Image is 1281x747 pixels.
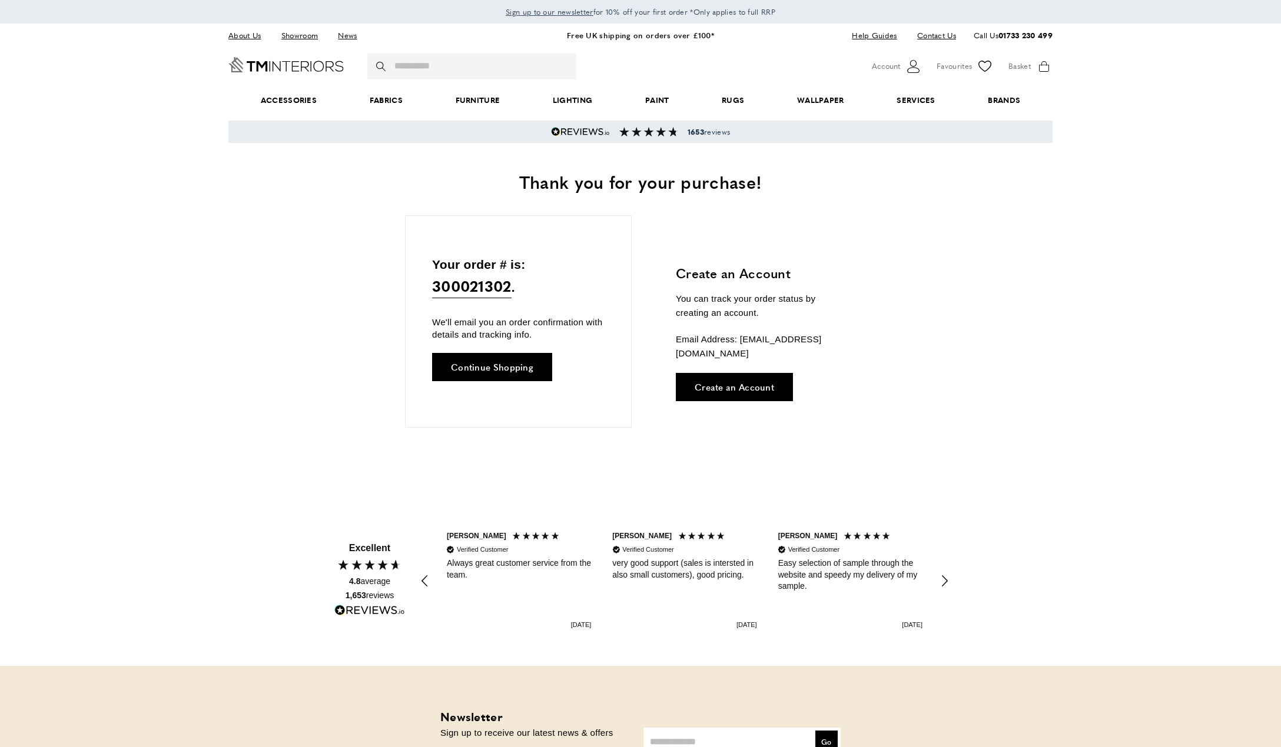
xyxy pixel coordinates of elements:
div: REVIEWS.io Carousel Scroll Right [930,567,958,595]
strong: Newsletter [440,708,503,725]
button: Search [376,54,388,79]
div: [DATE] [902,621,922,629]
a: Sign up to our newsletter [506,6,593,18]
div: reviews [346,590,394,602]
h3: Create an Account [676,264,849,282]
a: Services [871,82,962,118]
a: Wallpaper [771,82,870,118]
div: [PERSON_NAME] [612,531,672,541]
span: 1,653 [346,591,366,600]
img: Reviews section [619,127,678,136]
a: News [329,28,366,44]
a: Lighting [526,82,619,118]
div: Verified Customer [622,545,673,554]
strong: 1653 [688,126,704,137]
div: [PERSON_NAME] [447,531,506,541]
div: REVIEWS.io Carousel Scroll Left [411,567,439,595]
span: for 10% off your first order *Only applies to full RRP [506,6,775,17]
div: 5 Stars [512,531,563,543]
a: Free UK shipping on orders over £100* [567,29,714,41]
span: Sign up to our newsletter [506,6,593,17]
div: [PERSON_NAME] [778,531,838,541]
div: [DATE] [736,621,757,629]
div: Easy selection of sample through the website and speedy my delivery of my sample. [778,558,922,592]
p: Sign up to receive our latest news & offers [440,726,626,740]
div: 4.80 Stars [337,558,403,571]
a: Go to Home page [228,57,344,72]
p: Your order # is: . [432,255,605,299]
span: Accessories [234,82,343,118]
p: You can track your order status by creating an account. [676,292,849,320]
div: [PERSON_NAME] Verified Customervery good support (sales is intersted in also small customers), go... [602,525,767,638]
a: About Us [228,28,270,44]
span: Continue Shopping [451,362,533,371]
p: Call Us [974,29,1053,42]
span: 4.8 [349,576,360,586]
a: Brands [962,82,1047,118]
div: 5 Stars [843,531,894,543]
p: Email Address: [EMAIL_ADDRESS][DOMAIN_NAME] [676,332,849,361]
span: Account [872,60,900,72]
span: Favourites [937,60,972,72]
div: 5 Stars [678,531,729,543]
a: Showroom [273,28,327,44]
span: Thank you for your purchase! [519,169,762,194]
a: Create an Account [676,373,793,401]
a: Read more reviews on REVIEWS.io [334,605,405,620]
div: [PERSON_NAME] Verified CustomerAlways great customer service from the team.[DATE] [436,525,602,638]
a: Contact Us [908,28,956,44]
div: Excellent [349,542,390,555]
a: Help Guides [843,28,905,44]
a: Continue Shopping [432,353,552,381]
span: Create an Account [695,382,774,391]
span: reviews [688,127,730,136]
img: Reviews.io 5 stars [551,127,610,136]
div: [DATE] [571,621,592,629]
div: Verified Customer [457,545,508,554]
a: Furniture [429,82,526,118]
a: 01733 230 499 [998,29,1053,41]
div: very good support (sales is intersted in also small customers), good pricing. [612,558,756,581]
div: average [349,576,390,588]
a: Paint [619,82,695,118]
span: 300021302 [432,274,512,298]
button: Customer Account [872,58,922,75]
a: Rugs [695,82,771,118]
div: Verified Customer [788,545,839,554]
a: Fabrics [343,82,429,118]
p: We'll email you an order confirmation with details and tracking info. [432,316,605,341]
a: Favourites [937,58,994,75]
div: Always great customer service from the team. [447,558,591,581]
div: [PERSON_NAME] Verified CustomerEasy selection of sample through the website and speedy my deliver... [768,525,933,638]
